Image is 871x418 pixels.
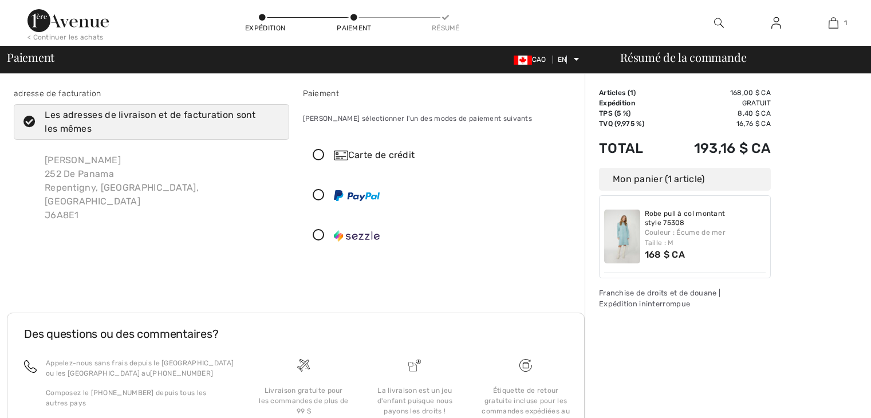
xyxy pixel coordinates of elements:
a: 1 [805,16,861,30]
font: Repentigny, [GEOGRAPHIC_DATA], [GEOGRAPHIC_DATA] [45,182,199,207]
img: La livraison est un jeu d'enfant puisque nous payons les droits ! [408,359,421,372]
img: Carte de crédit [334,151,348,160]
font: TPS (5 %) [599,109,631,117]
font: [PERSON_NAME] sélectionner l'un des modes de paiement suivants [303,115,533,123]
font: 168,00 $ CA [730,89,771,97]
font: Les adresses de livraison et de facturation sont les mêmes [45,109,255,134]
font: 1 [630,89,633,97]
img: Livraison gratuite pour les commandes de plus de 99 $ [519,359,532,372]
font: Des questions ou des commentaires? [24,327,219,341]
font: Appelez-nous sans frais depuis le [GEOGRAPHIC_DATA] ou les [GEOGRAPHIC_DATA] au [46,359,234,377]
font: CAO [532,56,546,64]
font: Taille : M [645,239,674,247]
font: 16,76 $ CA [736,120,771,128]
font: Livraison gratuite pour les commandes de plus de 99 $ [259,387,348,415]
img: rechercher sur le site [714,16,724,30]
font: Résumé de la commande [620,49,746,65]
font: Paiement [337,24,371,32]
font: Franchise de droits et de douane | Expédition ininterrompue [599,289,720,308]
iframe: Ouvre un widget où vous pouvez trouver plus d'informations [798,384,860,412]
font: 252 De Panama [45,168,114,179]
img: appel [24,360,37,373]
font: Expédition [599,99,635,107]
img: Robe pull à col montant style 75308 [604,210,640,263]
font: Total [599,140,644,156]
font: 193,16 $ CA [694,140,771,156]
font: Articles ( [599,89,630,97]
font: [PERSON_NAME] [45,155,121,165]
font: Couleur : Écume de mer [645,228,726,236]
img: Mon sac [829,16,838,30]
font: 168 $ CA [645,249,685,260]
font: EN [558,56,567,64]
font: < Continuer les achats [27,33,104,41]
a: Robe pull à col montant style 75308 [645,210,766,227]
font: Composez le [PHONE_NUMBER] depuis tous les autres pays [46,389,207,407]
font: Carte de crédit [348,149,415,160]
img: 1ère Avenue [27,9,109,32]
font: Gratuit [742,99,771,107]
font: Résumé [432,24,460,32]
img: PayPal [334,190,380,201]
font: Paiement [7,49,54,65]
font: La livraison est un jeu d'enfant puisque nous payons les droits ! [377,387,452,415]
img: Livraison gratuite pour les commandes de plus de 99 $ [297,359,310,372]
font: Expédition [245,24,285,32]
img: Sezzle [334,230,380,242]
font: 1 [844,19,847,27]
a: Se connecter [762,16,790,30]
font: Mon panier (1 article) [613,173,705,184]
font: TVQ (9,975 %) [599,120,644,128]
font: adresse de facturation [14,89,101,98]
font: J6A8E1 [45,210,79,220]
img: Dollar canadien [514,56,532,65]
font: 8,40 $ CA [738,109,771,117]
font: ) [633,89,636,97]
img: Mes informations [771,16,781,30]
font: Paiement [303,89,339,98]
font: [PHONE_NUMBER] [150,369,213,377]
font: Robe pull à col montant style 75308 [645,210,726,227]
